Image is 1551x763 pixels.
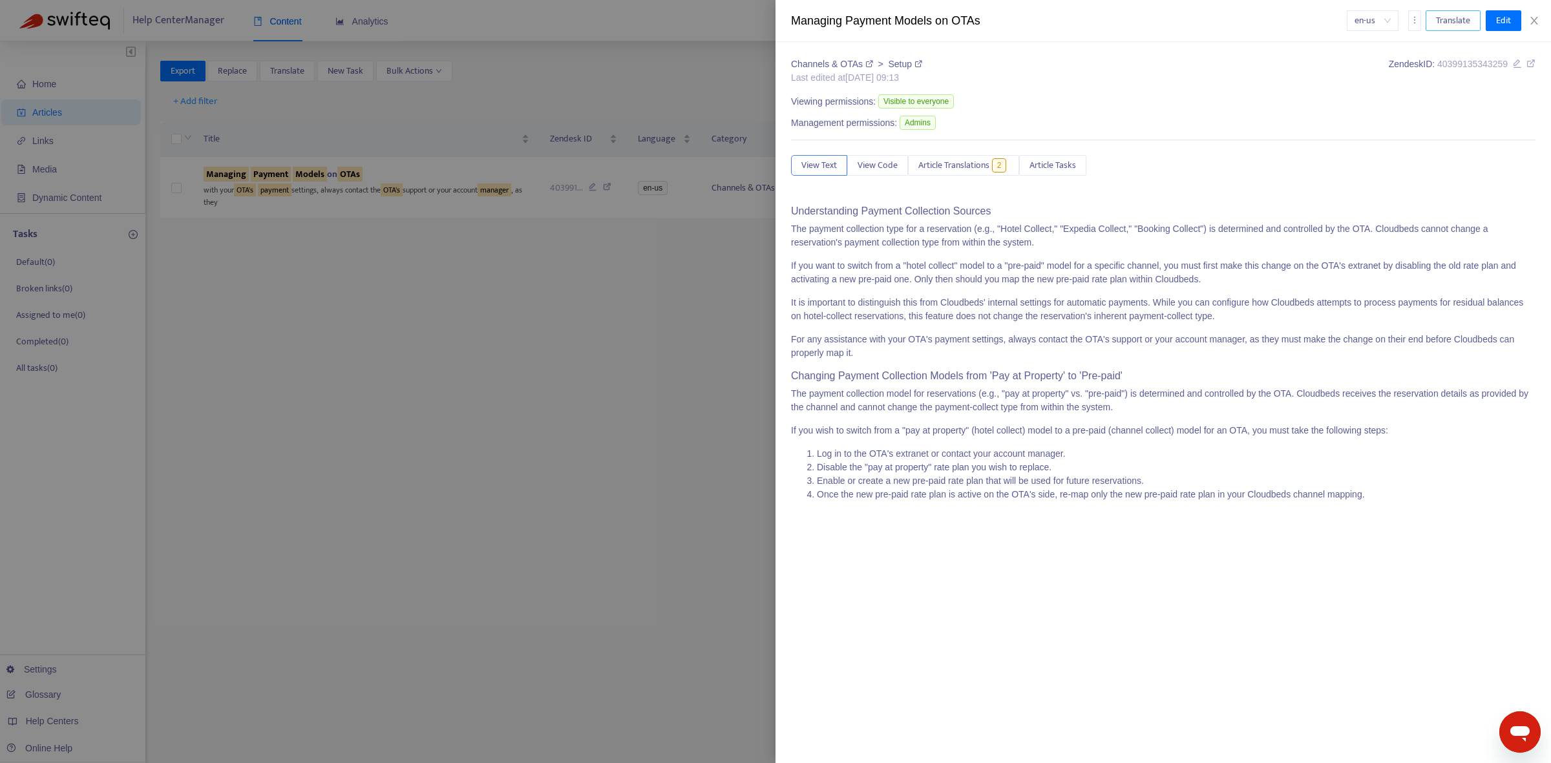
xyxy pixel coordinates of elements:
[791,95,876,109] span: Viewing permissions:
[1525,15,1543,27] button: Close
[1029,158,1076,172] span: Article Tasks
[1486,10,1521,31] button: Edit
[992,158,1007,172] span: 2
[791,424,1535,437] p: If you wish to switch from a "pay at property" (hotel collect) model to a pre-paid (channel colle...
[791,370,1535,382] h4: Changing Payment Collection Models from 'Pay at Property' to 'Pre-paid'
[791,222,1535,249] p: The payment collection type for a reservation (e.g., "Hotel Collect," "Expedia Collect," "Booking...
[1410,16,1419,25] span: more
[1389,57,1535,85] div: Zendesk ID:
[1529,16,1539,26] span: close
[817,461,1535,474] li: Disable the "pay at property" rate plan you wish to replace.
[801,158,837,172] span: View Text
[847,155,908,176] button: View Code
[791,59,876,69] a: Channels & OTAs
[1436,14,1470,28] span: Translate
[817,447,1535,461] li: Log in to the OTA's extranet or contact your account manager.
[791,116,897,130] span: Management permissions:
[1496,14,1511,28] span: Edit
[908,155,1019,176] button: Article Translations2
[1426,10,1481,31] button: Translate
[817,488,1535,501] li: Once the new pre-paid rate plan is active on the OTA's side, re-map only the new pre-paid rate pl...
[791,259,1535,286] p: If you want to switch from a "hotel collect" model to a "pre-paid" model for a specific channel, ...
[791,71,922,85] div: Last edited at [DATE] 09:13
[918,158,989,172] span: Article Translations
[791,155,847,176] button: View Text
[858,158,898,172] span: View Code
[1408,10,1421,31] button: more
[791,296,1535,323] p: It is important to distinguish this from Cloudbeds' internal settings for automatic payments. Whi...
[791,57,922,71] div: >
[1355,11,1391,30] span: en-us
[1499,711,1541,753] iframe: Botón para iniciar la ventana de mensajería
[791,12,1347,30] div: Managing Payment Models on OTAs
[1019,155,1086,176] button: Article Tasks
[817,474,1535,488] li: Enable or create a new pre-paid rate plan that will be used for future reservations.
[900,116,936,130] span: Admins
[791,333,1535,360] p: For any assistance with your OTA's payment settings, always contact the OTA's support or your acc...
[878,94,954,109] span: Visible to everyone
[791,387,1535,414] p: The payment collection model for reservations (e.g., "pay at property" vs. "pre-paid") is determi...
[791,205,1535,217] h4: Understanding Payment Collection Sources
[1437,59,1508,69] span: 40399135343259
[888,59,922,69] a: Setup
